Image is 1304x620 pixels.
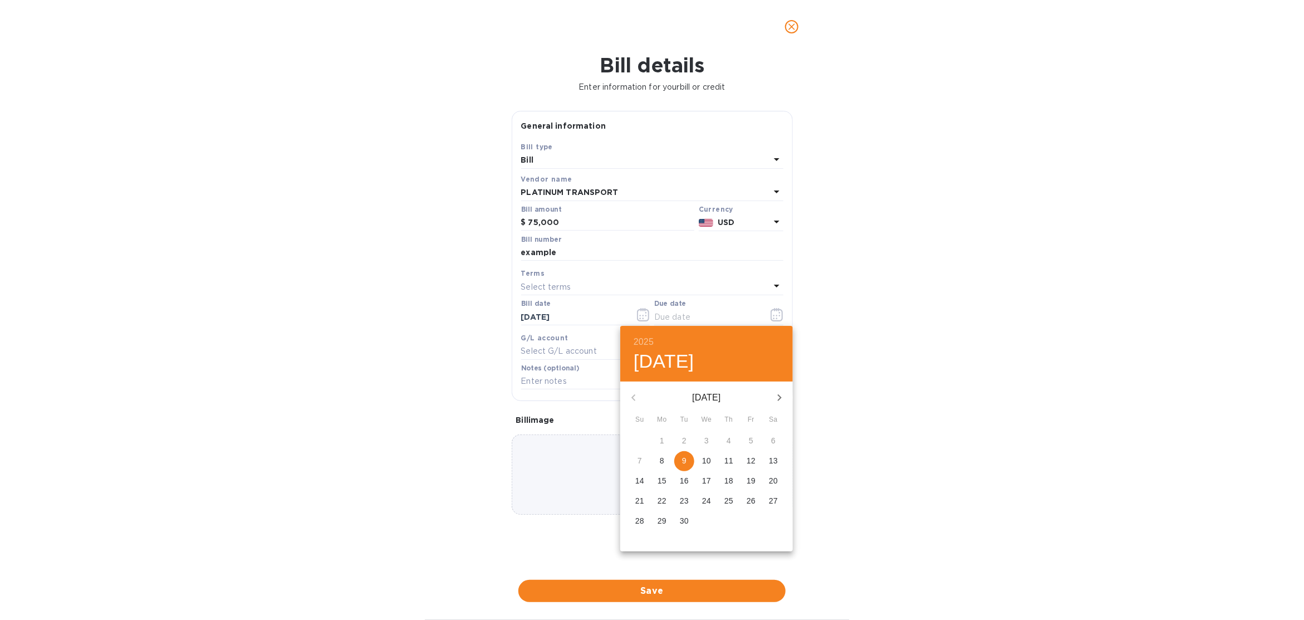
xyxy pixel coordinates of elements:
p: 20 [769,475,778,486]
p: [DATE] [647,391,766,404]
button: 17 [697,471,717,491]
button: 25 [719,491,739,511]
p: 9 [682,455,687,466]
p: 19 [747,475,756,486]
p: 29 [658,515,666,526]
p: 18 [724,475,733,486]
button: 30 [674,511,694,531]
button: 8 [652,451,672,471]
p: 8 [660,455,664,466]
button: 15 [652,471,672,491]
button: 9 [674,451,694,471]
p: 12 [747,455,756,466]
button: 29 [652,511,672,531]
button: 10 [697,451,717,471]
button: 28 [630,511,650,531]
p: 22 [658,495,666,506]
button: 24 [697,491,717,511]
p: 28 [635,515,644,526]
p: 24 [702,495,711,506]
button: 22 [652,491,672,511]
button: 12 [741,451,761,471]
button: 19 [741,471,761,491]
button: 26 [741,491,761,511]
span: We [697,414,717,426]
p: 27 [769,495,778,506]
button: 13 [763,451,783,471]
p: 23 [680,495,689,506]
button: 23 [674,491,694,511]
button: 14 [630,471,650,491]
p: 13 [769,455,778,466]
p: 16 [680,475,689,486]
p: 10 [702,455,711,466]
span: Th [719,414,739,426]
p: 25 [724,495,733,506]
p: 26 [747,495,756,506]
p: 30 [680,515,689,526]
span: Mo [652,414,672,426]
button: 20 [763,471,783,491]
button: [DATE] [634,350,694,373]
span: Tu [674,414,694,426]
p: 17 [702,475,711,486]
p: 21 [635,495,644,506]
span: Su [630,414,650,426]
p: 15 [658,475,666,486]
span: Sa [763,414,783,426]
button: 11 [719,451,739,471]
p: 11 [724,455,733,466]
button: 16 [674,471,694,491]
button: 2025 [634,334,654,350]
button: 27 [763,491,783,511]
p: 14 [635,475,644,486]
span: Fr [741,414,761,426]
button: 21 [630,491,650,511]
button: 18 [719,471,739,491]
